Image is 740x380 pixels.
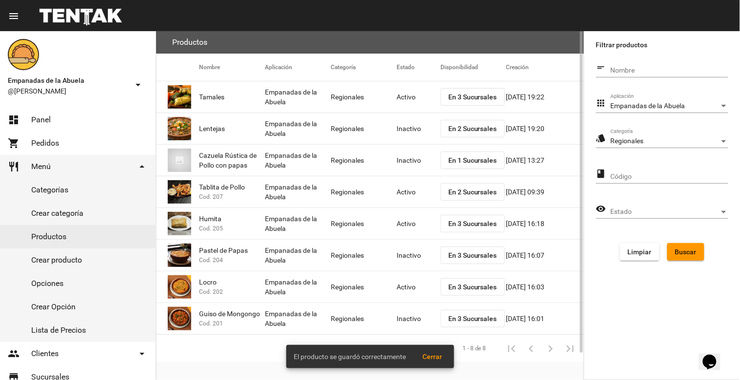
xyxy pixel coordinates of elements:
[440,54,506,81] mat-header-cell: Disponibilidad
[168,85,191,109] img: 01d649f9-9164-4ab3-8b57-0dc6f96d6a20.jpg
[265,176,331,208] mat-cell: Empanadas de la Abuela
[397,208,440,239] mat-cell: Activo
[294,352,406,361] span: El producto se guardó correctamente
[448,220,497,228] span: En 3 Sucursales
[596,133,606,144] mat-icon: style
[8,10,20,22] mat-icon: menu
[397,271,440,303] mat-cell: Activo
[265,54,331,81] mat-header-cell: Aplicación
[8,75,128,86] span: Empanadas de la Abuela
[440,183,505,201] button: En 2 Sucursales
[448,251,497,259] span: En 3 Sucursales
[136,348,148,360] mat-icon: arrow_drop_down
[611,137,644,145] span: Regionales
[506,303,584,334] mat-cell: [DATE] 16:01
[168,149,191,172] img: 07c47add-75b0-4ce5-9aba-194f44787723.jpg
[331,176,397,208] mat-cell: Regionales
[331,208,397,239] mat-cell: Regionales
[596,168,606,180] mat-icon: class
[199,246,248,255] span: Pastel de Papas
[397,113,440,144] mat-cell: Inactivo
[611,208,720,216] span: Estado
[611,102,685,110] span: Empanadas de la Abuela
[168,307,191,330] img: aade5c15-3777-4b4e-bf86-c350499da651.jpg
[596,97,606,109] mat-icon: apps
[8,137,20,149] mat-icon: shopping_cart
[448,93,497,101] span: En 3 Sucursales
[506,113,584,144] mat-cell: [DATE] 19:20
[199,92,224,102] span: Tamales
[199,214,221,224] span: Humita
[506,81,584,113] mat-cell: [DATE] 19:22
[265,271,331,303] mat-cell: Empanadas de la Abuela
[675,248,697,256] span: Buscar
[506,145,584,176] mat-cell: [DATE] 13:27
[620,243,660,261] button: Limpiar
[448,125,497,133] span: En 2 Sucursales
[611,67,728,75] input: Nombre
[168,117,191,140] img: 39d5eac7-c0dc-4c45-badd-7bc4776b2770.jpg
[265,208,331,239] mat-cell: Empanadas de la Abuela
[331,145,397,176] mat-cell: Regionales
[331,113,397,144] mat-cell: Regionales
[506,271,584,303] mat-cell: [DATE] 16:03
[265,81,331,113] mat-cell: Empanadas de la Abuela
[31,349,59,359] span: Clientes
[199,309,260,319] span: Guiso de Mongongo
[448,156,497,164] span: En 1 Sucursales
[331,303,397,334] mat-cell: Regionales
[440,88,505,106] button: En 3 Sucursales
[265,145,331,176] mat-cell: Empanadas de la Abuela
[199,319,223,328] span: Cod. 201
[168,180,191,204] img: ed9c067f-3e4c-42d7-a28f-f68d037e69f4.jpg
[506,54,584,81] mat-header-cell: Creación
[440,120,505,137] button: En 2 Sucursales
[199,124,225,133] span: Lentejas
[172,36,207,49] h3: Productos
[502,339,521,358] button: Primera
[8,348,20,360] mat-icon: people
[168,244,191,267] img: e4552f51-ee3c-4fd3-b2f9-9de0d8a0ed9f.jpg
[265,113,331,144] mat-cell: Empanadas de la Abuela
[8,86,128,96] span: @[PERSON_NAME]
[611,208,728,216] mat-select: Estado
[506,208,584,239] mat-cell: [DATE] 16:18
[440,215,505,232] button: En 3 Sucursales
[611,137,728,145] mat-select: Categoría
[440,247,505,264] button: En 3 Sucursales
[199,54,265,81] mat-header-cell: Nombre
[440,152,505,169] button: En 1 Sucursales
[199,255,223,265] span: Cod. 204
[521,339,541,358] button: Anterior
[611,173,728,181] input: Código
[423,353,442,361] span: Cerrar
[331,271,397,303] mat-cell: Regionales
[628,248,652,256] span: Limpiar
[199,224,223,233] span: Cod. 205
[596,39,728,51] label: Filtrar productos
[506,240,584,271] mat-cell: [DATE] 16:07
[31,115,51,125] span: Panel
[596,62,606,74] mat-icon: short_text
[397,303,440,334] mat-cell: Inactivo
[462,343,486,353] div: 1 - 8 de 8
[560,339,580,358] button: Última
[156,31,584,54] flou-section-header: Productos
[31,138,59,148] span: Pedidos
[199,277,217,287] span: Locro
[331,240,397,271] mat-cell: Regionales
[8,114,20,126] mat-icon: dashboard
[8,161,20,172] mat-icon: restaurant
[611,102,728,110] mat-select: Aplicación
[199,182,245,192] span: Tablita de Pollo
[397,145,440,176] mat-cell: Inactivo
[541,339,560,358] button: Siguiente
[199,151,265,170] span: Cazuela Rústica de Pollo con papas
[199,192,223,202] span: Cod. 207
[132,79,144,91] mat-icon: arrow_drop_down
[397,54,440,81] mat-header-cell: Estado
[331,81,397,113] mat-cell: Regionales
[596,203,606,215] mat-icon: visibility
[448,188,497,196] span: En 2 Sucursales
[440,310,505,327] button: En 3 Sucursales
